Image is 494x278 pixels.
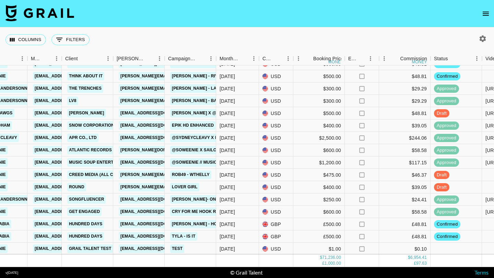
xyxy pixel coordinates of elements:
a: The Trenches [67,84,103,93]
a: @soweenie // Music Soup Entertainment [170,158,268,167]
a: [EMAIL_ADDRESS][DOMAIN_NAME] [33,220,110,228]
span: approved [434,123,459,129]
div: USD [259,83,293,95]
div: $475.00 [293,169,345,181]
div: Aug '25 [220,147,235,154]
button: Menu [51,53,62,64]
span: draft [434,184,449,191]
div: £48.81 [379,218,431,230]
div: v [DATE] [5,270,18,275]
button: Sort [304,54,313,63]
span: draft [434,172,449,178]
div: USD [259,132,293,144]
a: [EMAIL_ADDRESS][DOMAIN_NAME] [119,121,196,130]
a: [PERSON_NAME][DOMAIN_NAME][EMAIL_ADDRESS][PERSON_NAME][DOMAIN_NAME] [119,146,300,154]
a: [EMAIL_ADDRESS][DOMAIN_NAME] [33,121,110,130]
a: [EMAIL_ADDRESS][DOMAIN_NAME] [33,84,110,93]
button: Sort [358,54,367,63]
div: GBP [259,218,293,230]
div: $244.06 [379,132,431,144]
a: Grail Talent Test [67,244,113,253]
div: 97.63 [416,261,427,267]
a: LV8 [67,97,78,105]
div: Aug '25 [220,122,235,129]
a: SNOW Corporation [67,121,116,130]
div: Aug '25 [220,159,235,166]
button: Menu [249,53,259,64]
div: $29.29 [379,83,431,95]
div: Aug '25 [220,98,235,104]
div: USD [259,70,293,83]
a: [EMAIL_ADDRESS][DOMAIN_NAME] [33,195,110,204]
a: [PERSON_NAME][EMAIL_ADDRESS][DOMAIN_NAME] [119,170,231,179]
a: [PERSON_NAME] [67,109,106,117]
a: Get Engaged [67,207,102,216]
div: USD [259,193,293,206]
div: Currency [262,52,273,65]
button: Sort [448,54,458,63]
div: $600.00 [293,206,345,218]
div: £500.00 [293,230,345,243]
button: Select columns [5,34,46,45]
div: 71,236.00 [322,255,341,261]
div: 1,000.00 [325,261,341,267]
button: Menu [17,53,27,64]
div: Expenses: Remove Commission? [348,52,358,65]
img: Grail Talent [5,5,74,21]
div: $58.58 [379,144,431,156]
div: Aug '25 [220,245,235,252]
button: Show filters [51,34,90,45]
div: $250.00 [293,193,345,206]
div: $46.37 [379,169,431,181]
div: $29.29 [379,95,431,107]
div: $39.05 [379,181,431,193]
div: $39.05 [379,119,431,132]
a: [PERSON_NAME][EMAIL_ADDRESS][DOMAIN_NAME] [119,97,231,105]
a: [EMAIL_ADDRESS][DOMAIN_NAME] [33,146,110,154]
div: $400.00 [293,181,345,193]
a: [PERSON_NAME] - Back in the Saddle [170,97,258,105]
button: Menu [283,53,293,64]
div: Currency [259,52,293,65]
div: $500.00 [293,107,345,119]
span: approved [434,160,459,166]
button: Sort [390,54,400,63]
div: Aug '25 [220,73,235,80]
a: [EMAIL_ADDRESS][DOMAIN_NAME] [33,72,110,80]
div: £ [322,261,325,267]
a: @sydneycleavy x Medicube [170,134,239,142]
div: $48.81 [379,107,431,119]
button: Menu [472,53,482,64]
div: $300.00 [293,95,345,107]
a: APR Co., Ltd [67,134,98,142]
div: £ [414,261,416,267]
div: Client [65,52,78,65]
span: approved [434,209,459,215]
div: Booker [113,52,165,65]
div: Booking Price [313,52,343,65]
div: Status [434,52,448,65]
a: Hundred Days [67,232,104,241]
span: confirmed [434,233,460,240]
div: USD [259,169,293,181]
a: Music Soup Entertainment [67,158,134,167]
div: USD [259,156,293,169]
a: [EMAIL_ADDRESS][DOMAIN_NAME] [33,158,110,167]
a: [EMAIL_ADDRESS][DOMAIN_NAME] [119,207,196,216]
span: approved [434,98,459,104]
div: USD [259,243,293,255]
button: Sort [78,54,87,63]
div: $2,500.00 [293,132,345,144]
div: Aug '25 [220,209,235,215]
a: [PERSON_NAME][EMAIL_ADDRESS][DOMAIN_NAME] [119,183,231,191]
a: EPIK HD ENHANCED [170,121,215,130]
a: [EMAIL_ADDRESS][DOMAIN_NAME] [33,183,110,191]
div: $1.00 [293,243,345,255]
button: Menu [154,53,165,64]
a: [PERSON_NAME] - Later Tonight [170,84,246,93]
a: [EMAIL_ADDRESS][DOMAIN_NAME] [119,134,196,142]
a: ROB49 - WTHELLY [170,170,211,179]
div: money [412,60,427,64]
a: [EMAIL_ADDRESS][DOMAIN_NAME] [119,232,196,241]
div: © Grail Talent [230,269,263,276]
